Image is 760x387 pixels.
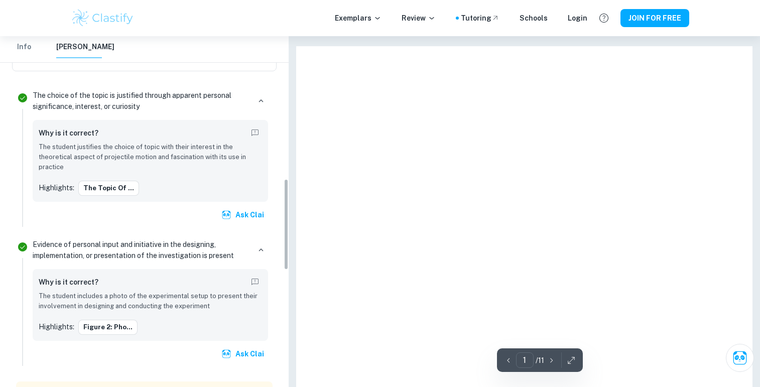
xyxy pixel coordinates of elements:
[39,142,262,173] p: The student justifies the choice of topic with their interest in the theoretical aspect of projec...
[39,277,98,288] h6: Why is it correct?
[71,8,135,28] img: Clastify logo
[402,13,436,24] p: Review
[39,321,74,332] p: Highlights:
[17,241,29,253] svg: Correct
[219,206,268,224] button: Ask Clai
[461,13,499,24] a: Tutoring
[335,13,382,24] p: Exemplars
[39,291,262,312] p: The student includes a photo of the experimental setup to present their involvement in designing ...
[78,320,138,335] button: Figure 2: Pho...
[12,36,36,58] button: Info
[248,275,262,289] button: Report mistake/confusion
[520,13,548,24] a: Schools
[595,10,612,27] button: Help and Feedback
[33,90,250,112] p: The choice of the topic is justified through apparent personal significance, interest, or curiosity
[620,9,689,27] button: JOIN FOR FREE
[726,344,754,372] button: Ask Clai
[568,13,587,24] a: Login
[536,355,544,366] p: / 11
[78,181,139,196] button: The topic of ...
[219,345,268,363] button: Ask Clai
[17,92,29,104] svg: Correct
[221,349,231,359] img: clai.svg
[56,36,114,58] button: [PERSON_NAME]
[39,182,74,193] p: Highlights:
[248,126,262,140] button: Report mistake/confusion
[221,210,231,220] img: clai.svg
[39,127,98,139] h6: Why is it correct?
[33,239,250,261] p: Evidence of personal input and initiative in the designing, implementation, or presentation of th...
